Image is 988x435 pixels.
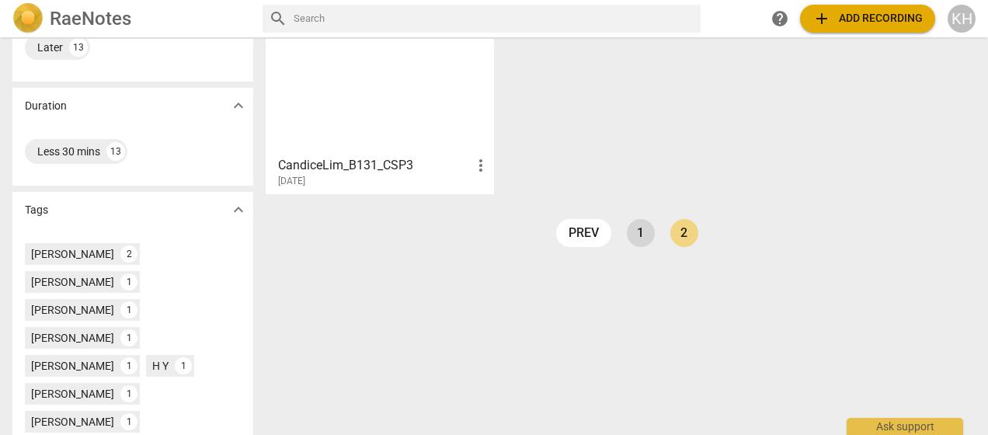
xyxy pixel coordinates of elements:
[278,156,471,175] h3: CandiceLim_B131_CSP3
[152,358,169,374] div: H Y
[31,414,114,430] div: [PERSON_NAME]
[120,357,137,374] div: 1
[229,200,248,219] span: expand_more
[120,385,137,402] div: 1
[670,219,698,247] a: Page 2 is your current page
[120,329,137,346] div: 1
[766,5,794,33] a: Help
[175,357,192,374] div: 1
[294,6,694,31] input: Search
[31,330,114,346] div: [PERSON_NAME]
[12,3,43,34] img: Logo
[800,5,935,33] button: Upload
[120,413,137,430] div: 1
[812,9,923,28] span: Add recording
[812,9,831,28] span: add
[271,12,489,187] a: CandiceLim_B131_CSP3[DATE]
[31,246,114,262] div: [PERSON_NAME]
[31,302,114,318] div: [PERSON_NAME]
[227,198,250,221] button: Show more
[37,40,63,55] div: Later
[31,386,114,402] div: [PERSON_NAME]
[948,5,976,33] button: KH
[37,144,100,159] div: Less 30 mins
[69,38,88,57] div: 13
[227,94,250,117] button: Show more
[229,96,248,115] span: expand_more
[120,245,137,263] div: 2
[269,9,287,28] span: search
[278,175,305,188] span: [DATE]
[471,156,490,175] span: more_vert
[50,8,131,30] h2: RaeNotes
[771,9,789,28] span: help
[120,273,137,291] div: 1
[120,301,137,318] div: 1
[31,274,114,290] div: [PERSON_NAME]
[31,358,114,374] div: [PERSON_NAME]
[847,418,963,435] div: Ask support
[627,219,655,247] a: Page 1
[25,98,67,114] p: Duration
[12,3,250,34] a: LogoRaeNotes
[25,202,48,218] p: Tags
[556,219,611,247] a: prev
[106,142,125,161] div: 13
